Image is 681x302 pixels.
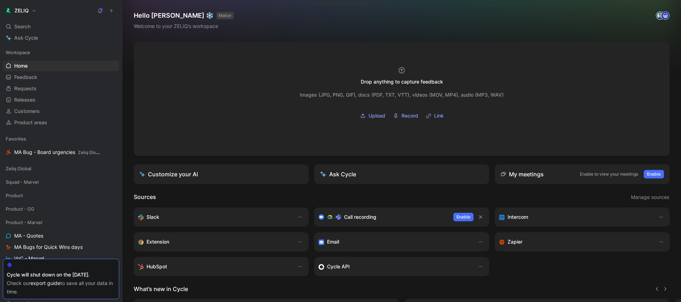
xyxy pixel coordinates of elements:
h3: Intercom [508,213,528,221]
div: Drop anything to capture feedback [361,78,443,86]
a: MA Bugs for Quick Wins days [3,242,119,252]
div: Workspace [3,47,119,58]
span: Product - GG [6,205,34,212]
h3: Extension [146,238,169,246]
h3: Call recording [344,213,376,221]
a: Ask Cycle [3,33,119,43]
div: Cycle will shut down on the [DATE]. [7,270,115,279]
button: Manage sources [631,193,670,202]
a: Feedback [3,72,119,82]
div: Sync your customers, send feedback and get updates in Intercom [499,213,651,221]
div: Check our to save all your data in time. [7,279,115,296]
div: Product [3,190,119,203]
a: MA - Quotes [3,230,119,241]
h3: Slack [146,213,159,221]
div: Zeliq Global [3,163,119,174]
p: Enable to view your meetings [580,171,638,178]
img: ZELIQ [5,7,12,14]
span: Squad - Marvel [6,178,39,186]
button: Enable [644,170,664,178]
div: Product - Marvel [3,217,119,228]
span: Customers [14,108,40,115]
div: Search [3,21,119,32]
a: Releases [3,95,119,105]
span: Record [402,112,418,120]
h3: HubSpot [146,262,167,271]
button: Record [391,110,421,121]
span: Manage sources [631,193,669,201]
div: Sync customers & send feedback from custom sources. Get inspired by our favorite use case [319,262,471,271]
div: Product [3,190,119,201]
h3: Zapier [508,238,522,246]
a: MA Bug - Board urgenciesZeliq Global [3,147,119,158]
a: VoC - Marvel [3,253,119,264]
span: Releases [14,96,35,103]
span: Product areas [14,119,47,126]
div: Squad - Marvel [3,177,119,187]
span: Enable [456,213,470,221]
button: Upload [358,110,388,121]
div: Product - GG [3,204,119,214]
span: Enable [647,171,661,178]
span: Home [14,62,28,69]
h1: Hello [PERSON_NAME] ❄️ [134,11,234,20]
span: Zeliq Global [6,165,31,172]
span: MA - Quotes [14,232,43,239]
button: Enable [453,213,474,221]
span: Workspace [6,49,30,56]
div: Forward emails to your feedback inbox [319,238,471,246]
div: Welcome to your ZELIQ’s workspace [134,22,234,30]
a: Requests [3,83,119,94]
h2: Sources [134,193,156,202]
span: Requests [14,85,37,92]
span: Search [14,22,31,31]
a: export guide [31,280,60,286]
span: Upload [369,112,385,120]
span: Product - Marvel [6,219,42,226]
span: Ask Cycle [14,34,38,42]
div: My meetings [500,170,544,178]
a: Customers [3,106,119,116]
span: Favorites [6,135,26,142]
button: Link [423,110,446,121]
div: Product - GG [3,204,119,216]
a: Home [3,61,119,71]
div: Customize your AI [139,170,198,178]
button: ZELIQZELIQ [3,6,38,16]
div: Capture feedback from anywhere on the web [138,238,290,246]
span: MA Bugs for Quick Wins days [14,244,83,251]
div: Capture feedback from thousands of sources with Zapier (survey results, recordings, sheets, etc). [499,238,651,246]
h2: What’s new in Cycle [134,285,188,293]
button: MAKER [216,12,234,19]
span: VoC - Marvel [14,255,44,262]
a: Product areas [3,117,119,128]
h3: Email [327,238,339,246]
h3: Cycle API [327,262,350,271]
img: avatar [657,12,664,19]
span: Link [434,112,444,120]
div: Favorites [3,133,119,144]
span: Feedback [14,74,37,81]
div: Squad - Marvel [3,177,119,189]
span: MA Bug - Board urgencies [14,149,101,156]
div: Zeliq Global [3,163,119,176]
div: Ask Cycle [320,170,356,178]
h1: ZELIQ [15,7,29,14]
span: Zeliq Global [78,150,102,155]
button: Ask Cycle [314,164,489,184]
div: Record & transcribe meetings from Zoom, Meet & Teams. [319,213,448,221]
span: Product [6,192,23,199]
div: Images (JPG, PNG, GIF), docs (PDF, TXT, VTT), videos (MOV, MP4), audio (MP3, WAV) [300,91,504,99]
a: Customize your AI [134,164,309,184]
img: avatar [662,12,669,19]
div: Sync your customers, send feedback and get updates in Slack [138,213,290,221]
